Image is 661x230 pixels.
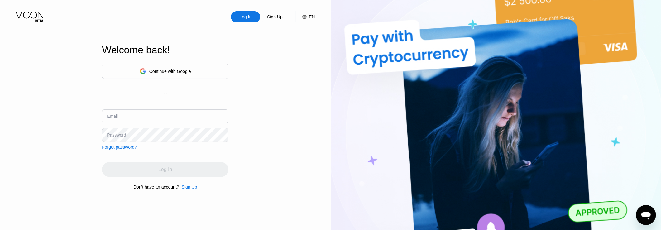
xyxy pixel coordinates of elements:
[102,145,137,150] div: Forgot password?
[107,132,126,137] div: Password
[260,11,290,22] div: Sign Up
[102,44,228,56] div: Welcome back!
[239,14,252,20] div: Log In
[164,92,167,96] div: or
[182,184,197,189] div: Sign Up
[179,184,197,189] div: Sign Up
[107,114,118,119] div: Email
[296,11,315,22] div: EN
[309,14,315,19] div: EN
[636,205,656,225] iframe: Кнопка запуска окна обмена сообщениями
[149,69,191,74] div: Continue with Google
[231,11,260,22] div: Log In
[102,64,228,79] div: Continue with Google
[133,184,179,189] div: Don't have an account?
[266,14,283,20] div: Sign Up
